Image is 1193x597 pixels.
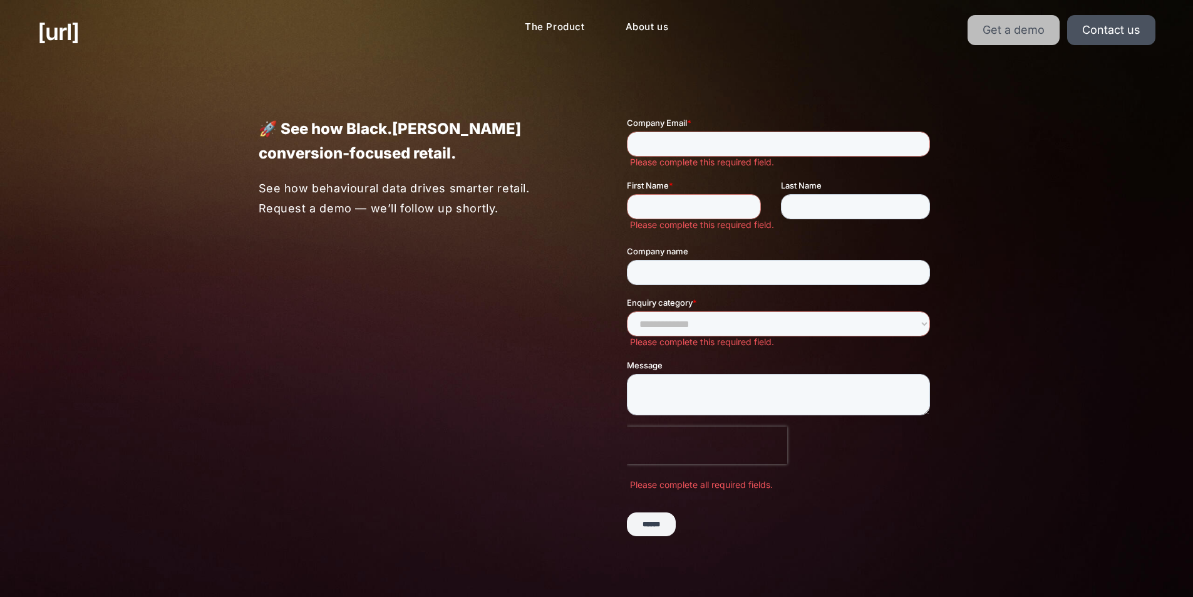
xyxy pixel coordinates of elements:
p: 🚀 See how Black.[PERSON_NAME] conversion-focused retail. [259,117,567,165]
p: See how behavioural data drives smarter retail. Request a demo — we’ll follow up shortly. [259,179,567,218]
a: Get a demo [968,15,1060,45]
a: The Product [515,15,595,39]
iframe: Form 1 [627,117,935,558]
a: Contact us [1067,15,1155,45]
a: About us [616,15,679,39]
a: [URL] [38,15,79,49]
